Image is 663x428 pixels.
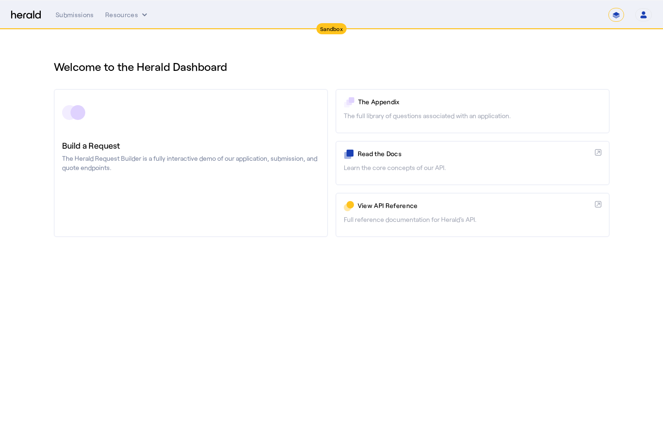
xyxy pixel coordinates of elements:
[54,89,328,237] a: Build a RequestThe Herald Request Builder is a fully interactive demo of our application, submiss...
[62,154,320,172] p: The Herald Request Builder is a fully interactive demo of our application, submission, and quote ...
[344,215,601,224] p: Full reference documentation for Herald's API.
[335,141,610,185] a: Read the DocsLearn the core concepts of our API.
[11,11,41,19] img: Herald Logo
[335,193,610,237] a: View API ReferenceFull reference documentation for Herald's API.
[344,111,601,120] p: The full library of questions associated with an application.
[358,149,591,158] p: Read the Docs
[358,97,601,107] p: The Appendix
[344,163,601,172] p: Learn the core concepts of our API.
[54,59,610,74] h1: Welcome to the Herald Dashboard
[56,10,94,19] div: Submissions
[105,10,149,19] button: Resources dropdown menu
[358,201,591,210] p: View API Reference
[62,139,320,152] h3: Build a Request
[335,89,610,133] a: The AppendixThe full library of questions associated with an application.
[316,23,347,34] div: Sandbox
